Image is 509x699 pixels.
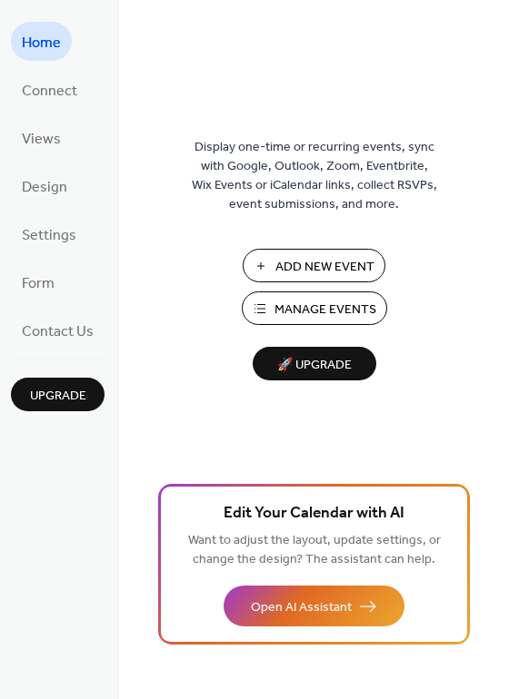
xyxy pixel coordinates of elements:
[22,29,61,57] span: Home
[22,270,55,298] span: Form
[11,262,65,301] a: Form
[22,318,94,346] span: Contact Us
[11,166,78,205] a: Design
[22,125,61,153] span: Views
[11,22,72,61] a: Home
[224,586,404,626] button: Open AI Assistant
[11,70,88,109] a: Connect
[11,378,105,411] button: Upgrade
[224,501,404,527] span: Edit Your Calendar with AI
[22,222,76,250] span: Settings
[22,173,67,202] span: Design
[11,214,87,253] a: Settings
[274,300,376,320] span: Manage Events
[30,387,86,406] span: Upgrade
[188,528,441,572] span: Want to adjust the layout, update settings, or change the design? The assistant can help.
[243,249,385,282] button: Add New Event
[251,598,352,617] span: Open AI Assistant
[264,353,365,378] span: 🚀 Upgrade
[11,310,105,349] a: Contact Us
[11,118,72,157] a: Views
[192,138,437,214] span: Display one-time or recurring events, sync with Google, Outlook, Zoom, Eventbrite, Wix Events or ...
[253,347,376,380] button: 🚀 Upgrade
[22,77,77,105] span: Connect
[242,291,387,325] button: Manage Events
[275,258,374,277] span: Add New Event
